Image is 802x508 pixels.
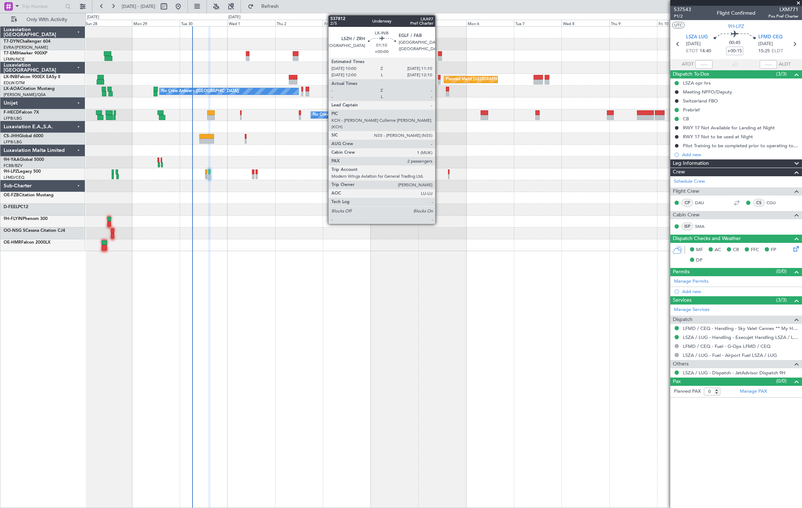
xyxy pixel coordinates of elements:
span: ETOT [686,48,698,55]
span: Permits [673,268,690,276]
div: Sun 5 [418,20,466,26]
a: EDLW/DTM [4,80,25,86]
span: 9H-YAA [4,158,20,162]
span: 9H-FLYIN [4,217,23,221]
div: CB [683,116,689,122]
span: Leg Information [673,159,709,168]
div: Mon 29 [132,20,180,26]
a: LX-AOACitation Mustang [4,87,55,91]
div: Tue 7 [514,20,562,26]
div: ISP [681,222,693,230]
span: OE-HMR [4,240,21,245]
span: (3/3) [776,296,787,304]
span: (0/0) [776,268,787,275]
span: T7-EMI [4,51,18,56]
span: Crew [673,168,685,176]
div: Fri 10 [657,20,705,26]
div: Thu 9 [609,20,657,26]
span: Dispatch To-Dos [673,70,709,78]
div: [DATE] [87,14,99,20]
a: OE-FZBCitation Mustang [4,193,54,197]
span: Dispatch [673,316,692,324]
div: Fri 3 [323,20,370,26]
span: LFMD CEQ [758,34,783,41]
button: UTC [672,22,685,28]
a: D-FEELPC12 [4,205,28,209]
div: Sat 4 [371,20,418,26]
span: OE-FZB [4,193,19,197]
span: 537543 [674,6,691,13]
a: 9H-YAAGlobal 5000 [4,158,44,162]
div: Add new [682,288,798,294]
a: LFMD/CEQ [4,175,24,180]
span: (0/0) [776,377,787,385]
label: Planned PAX [674,388,701,395]
span: ELDT [772,48,783,55]
span: DP [696,257,703,264]
span: Services [673,296,691,305]
a: [PERSON_NAME]/QSA [4,92,46,97]
span: [DATE] - [DATE] [122,3,155,10]
a: T7-EMIHawker 900XP [4,51,47,56]
span: MF [696,246,703,254]
a: 9H-FLYINPhenom 300 [4,217,48,221]
div: Tue 30 [180,20,227,26]
div: Add new [682,152,798,158]
a: OO-NSG SCessna Citation CJ4 [4,229,65,233]
span: ALDT [779,61,791,68]
div: Thu 2 [275,20,323,26]
div: Wed 8 [562,20,609,26]
span: [DATE] [686,40,701,48]
div: Sun 28 [84,20,132,26]
span: Only With Activity [19,17,76,22]
button: Only With Activity [8,14,78,25]
a: 9H-LPZLegacy 500 [4,169,41,174]
a: LSZA / LUG - Handling - Execujet Handling LSZA / LUG [683,334,798,340]
span: LSZA LUG [686,34,708,41]
span: FFC [751,246,759,254]
a: FCBB/BZV [4,163,23,168]
span: LX-INB [4,75,18,79]
a: Manage Permits [674,278,709,285]
div: RWY 17 Not to be used at NIght [683,134,753,140]
a: F-HECDFalcon 7X [4,110,39,115]
a: DAU [695,200,711,206]
span: Refresh [255,4,285,9]
a: Manage Services [674,306,710,313]
a: LSZA / LUG - Fuel - Airport Fuel LSZA / LUG [683,352,777,358]
span: 9H-LPZ [4,169,18,174]
a: Manage PAX [740,388,767,395]
a: SMA [695,223,711,230]
span: AC [715,246,721,254]
span: 15:25 [758,48,770,55]
span: Cabin Crew [673,211,700,219]
a: LX-INBFalcon 900EX EASy II [4,75,60,79]
div: Mon 6 [466,20,514,26]
span: OO-NSG S [4,229,25,233]
a: LFMD / CEQ - Fuel - G-Ops LFMD / CEQ [683,343,771,349]
span: Flight Crew [673,187,699,196]
a: OE-HMRFalcon 2000LX [4,240,50,245]
span: (3/3) [776,70,787,78]
div: Planned Maint [GEOGRAPHIC_DATA] ([GEOGRAPHIC_DATA]) [446,74,559,85]
span: F-HECD [4,110,19,115]
div: RWY 17 Not Available for Landing at Night [683,125,775,131]
div: Switzerland FBO [683,98,718,104]
div: CP [681,199,693,207]
a: LFMN/NCE [4,57,25,62]
div: [DATE] [228,14,240,20]
a: CS-JHHGlobal 6000 [4,134,43,138]
span: T7-DYN [4,39,20,44]
span: 9H-LPZ [728,23,744,30]
a: EVRA/[PERSON_NAME] [4,45,48,50]
button: Refresh [244,1,287,12]
div: Flight Confirmed [717,10,755,17]
span: P1/2 [674,13,691,19]
span: Others [673,360,689,368]
div: LSZA opr hrs [683,80,711,86]
div: CS [753,199,765,207]
a: CGU [767,200,783,206]
a: Schedule Crew [674,178,705,185]
span: LX-AOA [4,87,20,91]
a: LFPB/LBG [4,116,22,121]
